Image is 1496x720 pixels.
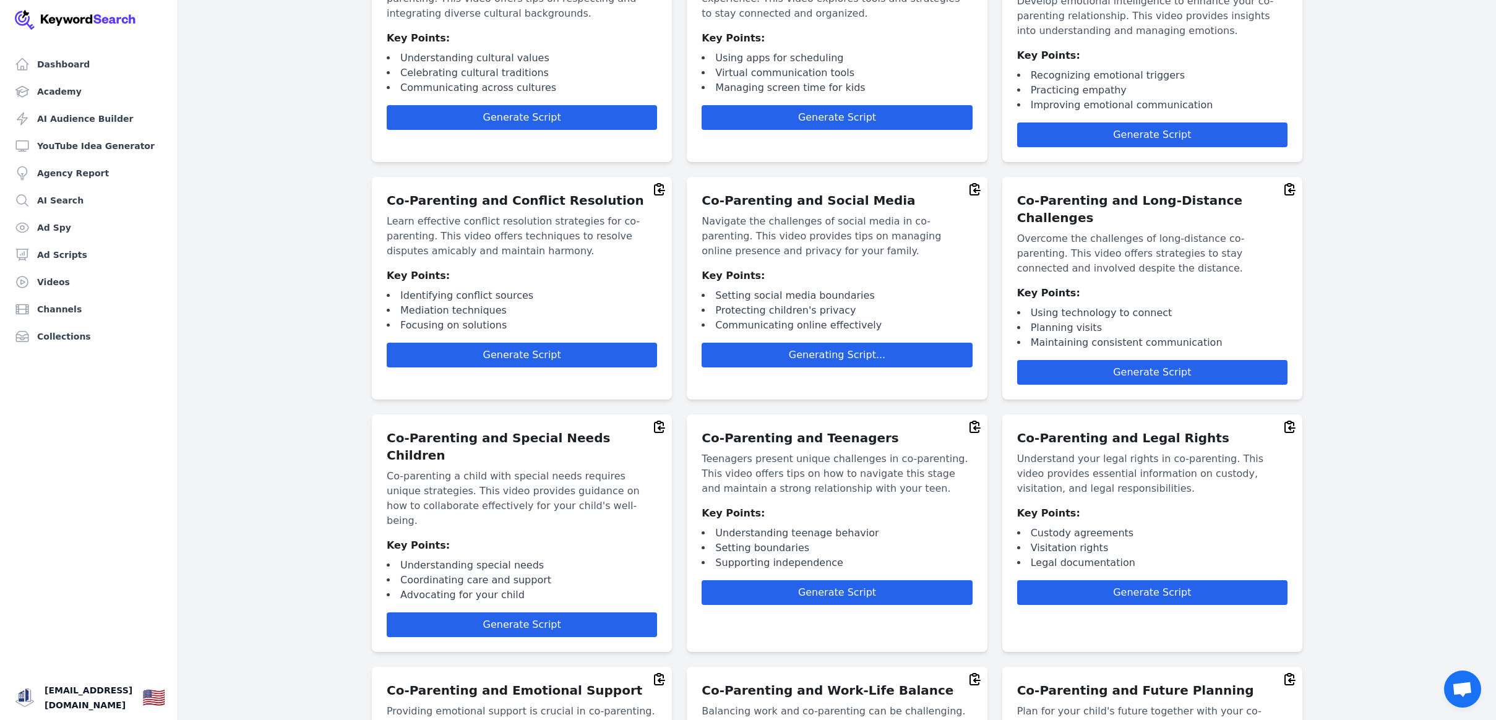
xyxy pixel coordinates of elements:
p: Understand your legal rights in co-parenting. This video provides essential information on custod... [1017,452,1288,496]
button: Generate Script [387,612,657,637]
button: Generate Script [1017,580,1288,605]
li: Legal documentation [1017,555,1288,570]
li: Communicating across cultures [387,80,657,95]
span: Generate Script [1113,129,1191,140]
span: Generate Script [483,619,561,630]
li: Using apps for scheduling [702,51,972,66]
button: Copy to clipboard [1283,672,1297,687]
h2: Co-Parenting and Social Media [702,192,972,209]
h2: Co-Parenting and Emotional Support [387,682,657,699]
a: Ad Spy [10,215,168,240]
p: Teenagers present unique challenges in co-parenting. This video offers tips on how to navigate th... [702,452,972,496]
li: Supporting independence [702,555,972,570]
button: Open user button [15,688,35,708]
button: Generate Script [387,343,657,367]
span: Generate Script [798,111,876,123]
h3: Key Points: [1017,48,1288,63]
h3: Key Points: [1017,506,1288,521]
h3: Key Points: [387,268,657,283]
li: Communicating online effectively [702,318,972,333]
button: Copy to clipboard [968,419,982,434]
a: Dashboard [10,52,168,77]
a: Collections [10,324,168,349]
li: Setting boundaries [702,541,972,555]
span: [EMAIL_ADDRESS][DOMAIN_NAME] [45,683,132,713]
button: Copy to clipboard [968,182,982,197]
a: Academy [10,79,168,104]
p: Co-parenting a child with special needs requires unique strategies. This video provides guidance ... [387,469,657,528]
li: Mediation techniques [387,303,657,318]
h2: Co-Parenting and Work-Life Balance [702,682,972,699]
li: Planning visits [1017,320,1288,335]
h2: Co-Parenting and Conflict Resolution [387,192,657,209]
button: Copy to clipboard [1283,419,1297,434]
span: Generate Script [1113,366,1191,378]
a: AI Search [10,188,168,213]
li: Improving emotional communication [1017,98,1288,113]
button: Copy to clipboard [968,672,982,687]
div: Open chat [1444,671,1481,708]
li: Setting social media boundaries [702,288,972,303]
h3: Key Points: [702,506,972,521]
img: Stef Becker [15,688,35,708]
p: Overcome the challenges of long-distance co-parenting. This video offers strategies to stay conne... [1017,231,1288,276]
li: Protecting children's privacy [702,303,972,318]
button: Generate Script [1017,122,1288,147]
li: Understanding teenage behavior [702,526,972,541]
span: Generate Script [483,111,561,123]
button: Generating Script... [702,343,972,367]
li: Advocating for your child [387,588,657,602]
button: Generate Script [387,105,657,130]
h3: Key Points: [387,538,657,553]
li: Focusing on solutions [387,318,657,333]
h2: Co-Parenting and Special Needs Children [387,429,657,464]
a: Channels [10,297,168,322]
li: Celebrating cultural traditions [387,66,657,80]
span: Generate Script [483,349,561,361]
p: Navigate the challenges of social media in co-parenting. This video provides tips on managing onl... [702,214,972,259]
li: Visitation rights [1017,541,1288,555]
li: Understanding special needs [387,558,657,573]
h2: Co-Parenting and Long-Distance Challenges [1017,192,1288,226]
a: Ad Scripts [10,242,168,267]
li: Understanding cultural values [387,51,657,66]
img: Your Company [15,10,136,30]
li: Using technology to connect [1017,306,1288,320]
button: Copy to clipboard [652,672,667,687]
h3: Key Points: [1017,286,1288,301]
a: AI Audience Builder [10,106,168,131]
li: Maintaining consistent communication [1017,335,1288,350]
h3: Key Points: [702,268,972,283]
div: 🇺🇸 [142,687,165,709]
li: Coordinating care and support [387,573,657,588]
button: Generate Script [702,105,972,130]
button: Generate Script [702,580,972,605]
span: Generating Script... [789,349,885,361]
a: Videos [10,270,168,294]
li: Practicing empathy [1017,83,1288,98]
p: Learn effective conflict resolution strategies for co-parenting. This video offers techniques to ... [387,214,657,259]
button: Copy to clipboard [652,182,667,197]
h2: Co-Parenting and Legal Rights [1017,429,1288,447]
li: Virtual communication tools [702,66,972,80]
li: Custody agreements [1017,526,1288,541]
button: Generate Script [1017,360,1288,385]
button: 🇺🇸 [142,685,165,710]
button: Copy to clipboard [652,419,667,434]
h2: Co-Parenting and Future Planning [1017,682,1288,699]
h3: Key Points: [702,31,972,46]
a: YouTube Idea Generator [10,134,168,158]
li: Managing screen time for kids [702,80,972,95]
li: Identifying conflict sources [387,288,657,303]
h3: Key Points: [387,31,657,46]
h2: Co-Parenting and Teenagers [702,429,972,447]
button: Copy to clipboard [1283,182,1297,197]
span: Generate Script [798,586,876,598]
li: Recognizing emotional triggers [1017,68,1288,83]
span: Generate Script [1113,586,1191,598]
a: Agency Report [10,161,168,186]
